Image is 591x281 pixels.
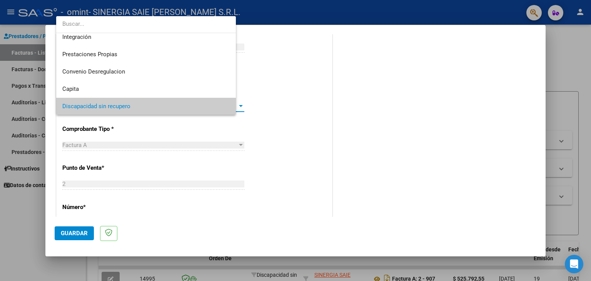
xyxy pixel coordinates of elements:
span: Convenio Desregulacion [62,68,125,75]
span: Integración [62,33,91,40]
div: Open Intercom Messenger [565,255,583,273]
span: Capita [62,85,79,92]
span: Prestaciones Propias [62,51,117,58]
span: Discapacidad sin recupero [62,103,130,110]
